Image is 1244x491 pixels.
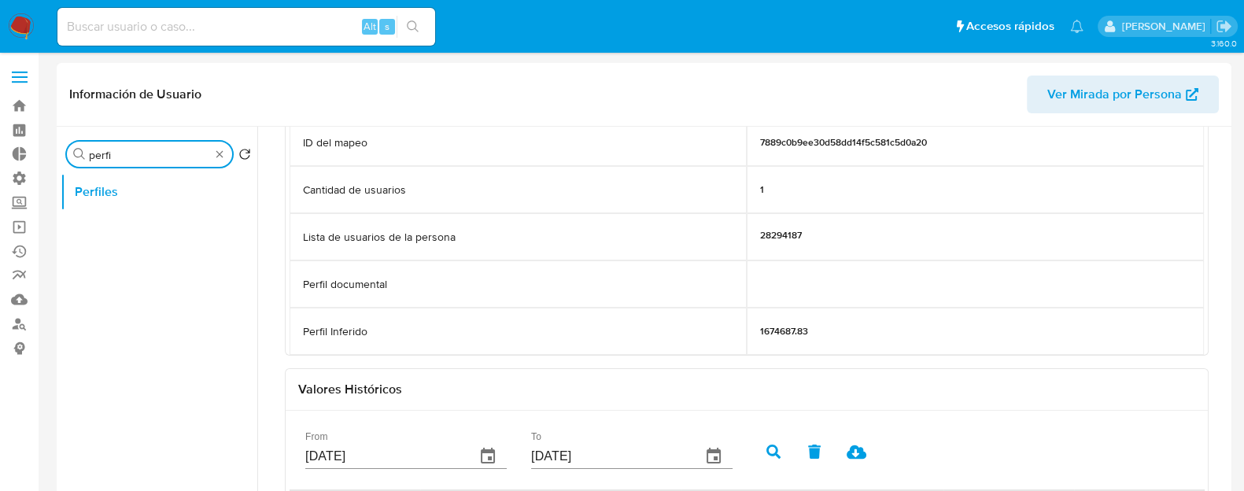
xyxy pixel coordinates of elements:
[760,136,927,149] p: 7889c0b9ee30d58dd14f5c581c5d0a20
[1047,76,1182,113] span: Ver Mirada por Persona
[966,18,1054,35] span: Accesos rápidos
[73,148,86,161] button: Buscar
[69,87,201,102] h1: Información de Usuario
[213,148,226,161] button: Borrar
[303,277,387,292] p: Perfil documental
[1121,19,1210,34] p: yanina.loff@mercadolibre.com
[385,19,389,34] span: s
[760,228,802,242] strong: 28294187
[57,17,435,37] input: Buscar usuario o caso...
[61,173,257,211] button: Perfiles
[397,16,429,38] button: search-icon
[303,135,367,150] p: ID del mapeo
[298,382,1195,397] h3: Valores Históricos
[364,19,376,34] span: Alt
[760,183,764,196] p: 1
[305,433,327,442] label: From
[1216,18,1232,35] a: Salir
[238,148,251,165] button: Volver al orden por defecto
[89,148,210,162] input: Buscar
[1027,76,1219,113] button: Ver Mirada por Persona
[531,433,541,442] label: To
[760,325,808,338] p: 1674687.83
[303,230,456,245] p: Lista de usuarios de la persona
[303,324,367,339] p: Perfil Inferido
[303,183,406,198] p: Cantidad de usuarios
[1070,20,1083,33] a: Notificaciones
